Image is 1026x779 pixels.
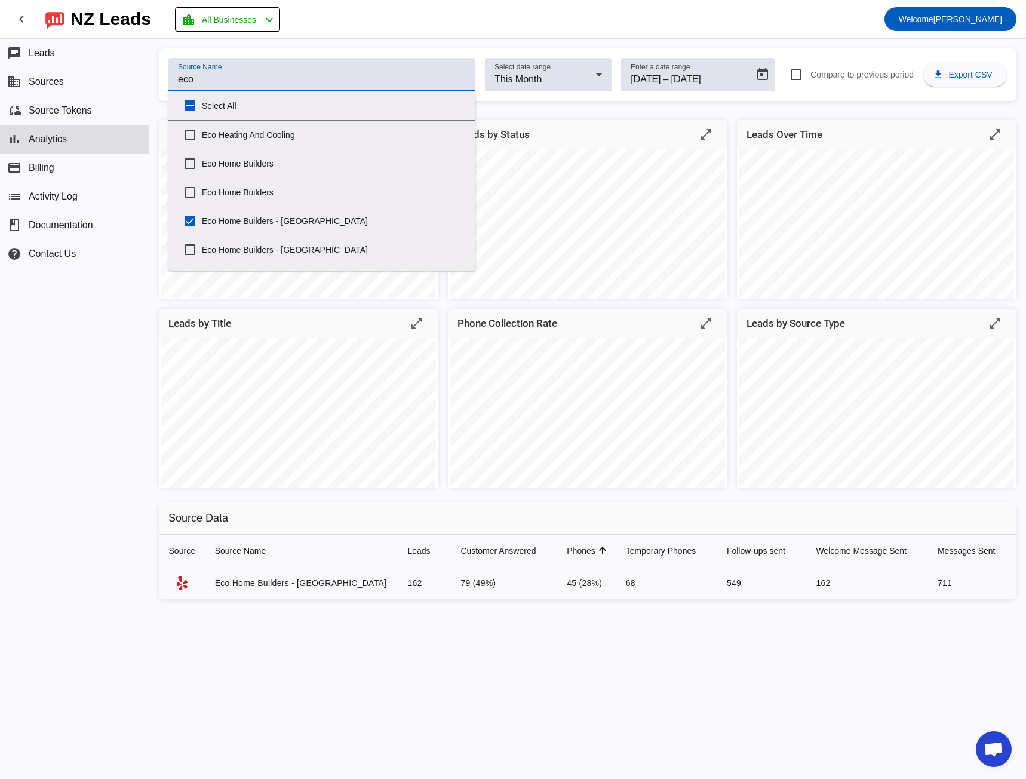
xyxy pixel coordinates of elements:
div: Welcome Message Sent [816,545,906,557]
div: Phones [567,545,606,557]
div: Follow-ups sent [727,545,797,557]
mat-icon: chat [7,46,21,60]
span: [PERSON_NAME] [899,11,1002,27]
mat-icon: open_in_full [699,127,713,142]
mat-icon: Yelp [175,576,189,590]
div: Customer Answered [460,545,536,557]
h2: Source Data [159,502,1016,535]
th: Source [159,535,205,568]
td: Eco Home Builders - [GEOGRAPHIC_DATA] [205,568,398,599]
div: Customer Answered [460,545,548,557]
mat-label: Source Name [178,63,222,71]
mat-icon: open_in_full [988,316,1002,330]
div: Messages Sent [938,545,996,557]
span: Analytics [29,134,67,145]
mat-icon: list [7,189,21,204]
mat-icon: open_in_full [988,127,1002,142]
span: Compare to previous period [810,70,914,79]
span: Sources [29,76,64,87]
td: 711 [928,568,1016,599]
a: Open chat [976,731,1012,767]
span: Source Tokens [29,105,92,116]
mat-card-title: Leads by Title [168,315,231,332]
span: All Businesses [202,11,256,28]
mat-label: Enter a date range [631,63,690,71]
label: Eco Home Builders - [GEOGRAPHIC_DATA] [202,237,466,263]
div: NZ Leads [70,11,151,27]
div: Messages Sent [938,545,1007,557]
mat-icon: chevron_left [14,12,29,26]
mat-card-title: Leads by Status [457,126,530,143]
div: Temporary Phones [626,545,708,557]
span: Activity Log [29,191,78,202]
span: book [7,218,21,232]
input: Eco Home Builders - Irvine [178,72,466,87]
span: – [663,72,669,87]
span: Contact Us [29,249,76,259]
td: 162 [398,568,451,599]
button: Export CSV [923,63,1007,87]
td: 45 (28%) [557,568,616,599]
label: Eco Home Builders [202,179,466,206]
td: 79 (49%) [451,568,557,599]
div: Leads [407,545,441,557]
div: Follow-ups sent [727,545,785,557]
span: This Month [494,74,542,84]
span: Documentation [29,220,93,231]
div: Leads [407,545,430,557]
mat-icon: location_city [182,13,196,27]
div: Welcome Message Sent [816,545,919,557]
td: 549 [717,568,807,599]
input: End date [671,72,727,87]
label: Eco Home Builders - [GEOGRAPHIC_DATA] [202,208,466,234]
div: Phones [567,545,595,557]
img: logo [45,9,64,29]
button: Open calendar [751,63,775,87]
mat-icon: help [7,247,21,261]
mat-icon: download [933,69,944,80]
mat-icon: open_in_full [410,316,424,330]
label: Select All [202,93,466,119]
button: All Businesses [175,7,280,32]
mat-card-title: Leads by Source Type [747,315,845,332]
label: Eco Home Builders [202,151,466,177]
mat-icon: chevron_left [262,13,277,27]
td: 68 [616,568,717,599]
span: Leads [29,48,55,59]
button: Welcome[PERSON_NAME] [884,7,1016,31]
span: Export CSV [948,70,992,79]
mat-icon: payment [7,161,21,175]
input: Start date [631,72,661,87]
span: Billing [29,162,54,173]
mat-icon: open_in_full [699,316,713,330]
mat-icon: cloud_sync [7,103,21,118]
mat-card-title: Leads Over Time [747,126,822,143]
label: Eco Heating And Cooling [202,122,466,148]
mat-card-title: Phone Collection Rate [457,315,557,332]
mat-icon: business [7,75,21,89]
span: Welcome [899,14,933,24]
div: Source Name [215,545,266,557]
mat-icon: bar_chart [7,132,21,146]
mat-label: Select date range [494,63,551,71]
label: Eco Pro Builders [202,265,466,292]
div: Temporary Phones [626,545,696,557]
td: 162 [806,568,928,599]
div: Source Name [215,545,389,557]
